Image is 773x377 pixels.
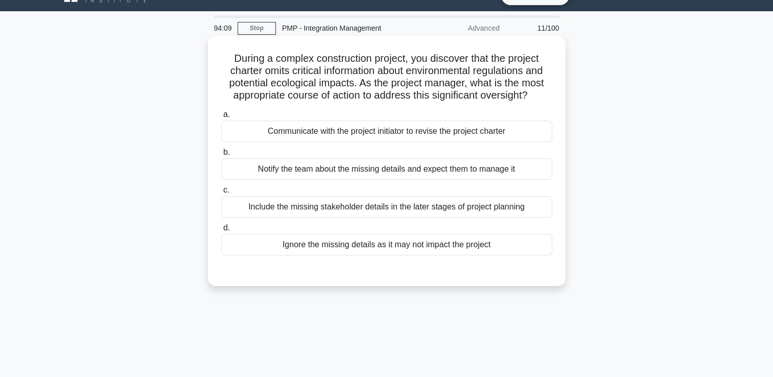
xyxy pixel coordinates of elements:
[208,18,238,38] div: 94:09
[221,234,552,255] div: Ignore the missing details as it may not impact the project
[221,158,552,180] div: Notify the team about the missing details and expect them to manage it
[221,196,552,218] div: Include the missing stakeholder details in the later stages of project planning
[220,52,553,102] h5: During a complex construction project, you discover that the project charter omits critical infor...
[223,110,230,119] span: a.
[416,18,506,38] div: Advanced
[223,148,230,156] span: b.
[276,18,416,38] div: PMP - Integration Management
[223,223,230,232] span: d.
[238,22,276,35] a: Stop
[506,18,566,38] div: 11/100
[221,121,552,142] div: Communicate with the project initiator to revise the project charter
[223,185,229,194] span: c.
